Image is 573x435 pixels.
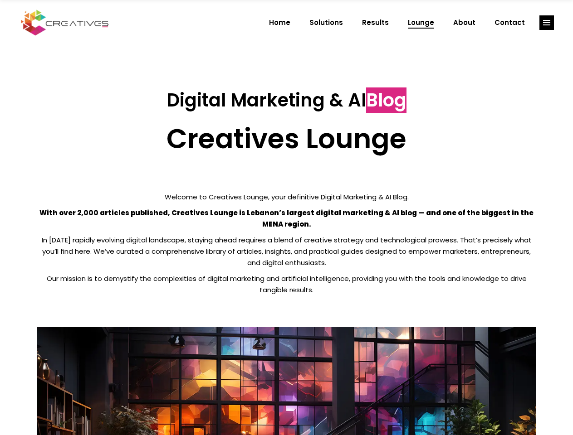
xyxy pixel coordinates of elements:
span: About [453,11,475,34]
p: In [DATE] rapidly evolving digital landscape, staying ahead requires a blend of creative strategy... [37,234,536,268]
strong: With over 2,000 articles published, Creatives Lounge is Lebanon’s largest digital marketing & AI ... [39,208,534,229]
a: Results [353,11,398,34]
span: Blog [366,87,406,113]
a: About [444,11,485,34]
a: Home [260,11,300,34]
p: Our mission is to demystify the complexities of digital marketing and artificial intelligence, pr... [37,273,536,295]
span: Solutions [309,11,343,34]
h3: Digital Marketing & AI [37,89,536,111]
img: Creatives [19,9,111,37]
h2: Creatives Lounge [37,122,536,155]
span: Lounge [408,11,434,34]
span: Results [362,11,389,34]
a: link [539,15,554,30]
a: Solutions [300,11,353,34]
a: Lounge [398,11,444,34]
span: Home [269,11,290,34]
p: Welcome to Creatives Lounge, your definitive Digital Marketing & AI Blog. [37,191,536,203]
a: Contact [485,11,534,34]
span: Contact [495,11,525,34]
